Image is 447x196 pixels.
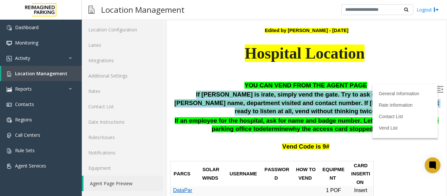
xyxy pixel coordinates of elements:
span: Monitoring [15,40,38,46]
img: 'icon' [7,164,12,169]
span: Agent Services [15,163,46,169]
span: CARD INSERTION [184,143,203,165]
a: Contact List [212,94,236,99]
span: why the access card stopped working [121,105,231,112]
span: Dashboard [15,24,39,30]
a: Location Configuration [82,22,163,37]
img: 'icon' [7,56,12,61]
span: 1 POF on [154,167,175,181]
img: Open/Close Sidebar Menu [270,66,277,72]
img: 'icon' [7,87,12,92]
img: 'icon' [7,41,12,46]
span: PASSWORD [98,147,122,160]
img: logout [434,6,439,13]
span: Reports [15,86,32,92]
span: USERNAME [63,151,90,156]
span: HOW TO VEND [129,147,150,160]
h3: Location Management [98,2,188,18]
a: Rates [82,83,163,99]
a: Agent Page Preview [83,176,163,191]
span: Activity [15,55,30,61]
img: 'icon' [7,102,12,107]
img: pageIcon [88,2,95,18]
span: determine [92,105,121,112]
span: Hospital Location [78,24,198,42]
a: Location Management [1,66,82,81]
span: If [PERSON_NAME] is irate, simply vend the gate. Try to ask - ticket number, [PERSON_NAME] name, ... [8,71,272,94]
span: If an employee for the hospital, ask for name and badge number. Let them know to visit the parkin... [8,97,272,112]
span: PARCS [7,151,24,156]
a: DataPark [6,167,26,181]
a: Additional Settings [82,68,163,83]
a: Logout [417,6,439,13]
a: Rules/Issues [82,130,163,145]
b: Edited by [PERSON_NAME] - [DATE] [98,8,182,13]
img: 'icon' [7,71,12,77]
a: Vend List [212,105,231,110]
span: YOU CAN VEND FROM THE AGENT PAGE [78,62,200,68]
span: EQUIPMENT [155,147,178,160]
span: Call Centers [15,132,40,138]
span: Location Management [15,70,67,77]
a: Integrations [82,53,163,68]
a: Gate Instructions [82,114,163,130]
img: 'icon' [7,117,12,123]
span: Contacts [15,101,34,107]
a: Notifications [82,145,163,160]
span: Regions [15,116,32,123]
span: Vend Code is 9# [115,123,162,130]
a: Lanes [82,37,163,53]
span: SOLAR WINDS [35,147,54,160]
a: Equipment [82,160,163,176]
a: General Information [212,71,252,76]
img: 'icon' [7,148,12,153]
img: 'icon' [7,25,12,30]
a: Contact List [82,99,163,114]
a: Rate Information [212,82,246,87]
span: Rule Sets [15,147,35,153]
img: 'icon' [7,133,12,138]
